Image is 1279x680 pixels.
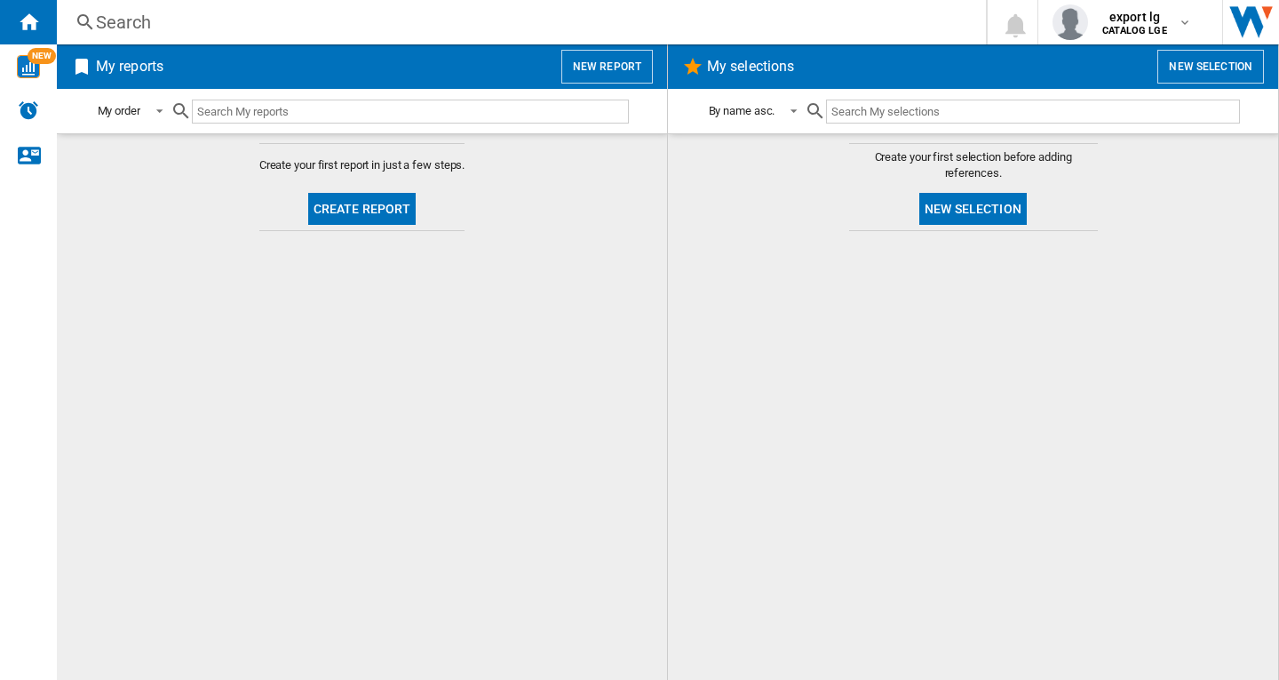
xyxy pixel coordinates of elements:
[259,157,465,173] span: Create your first report in just a few steps.
[919,193,1027,225] button: New selection
[28,48,56,64] span: NEW
[308,193,417,225] button: Create report
[92,50,167,84] h2: My reports
[849,149,1098,181] span: Create your first selection before adding references.
[709,104,775,117] div: By name asc.
[17,55,40,78] img: wise-card.svg
[561,50,653,84] button: New report
[1053,4,1088,40] img: profile.jpg
[96,10,940,35] div: Search
[18,100,39,121] img: alerts-logo.svg
[192,100,629,124] input: Search My reports
[1102,8,1167,26] span: export lg
[826,100,1239,124] input: Search My selections
[703,50,798,84] h2: My selections
[1157,50,1264,84] button: New selection
[1102,25,1167,36] b: CATALOG LGE
[98,104,140,117] div: My order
